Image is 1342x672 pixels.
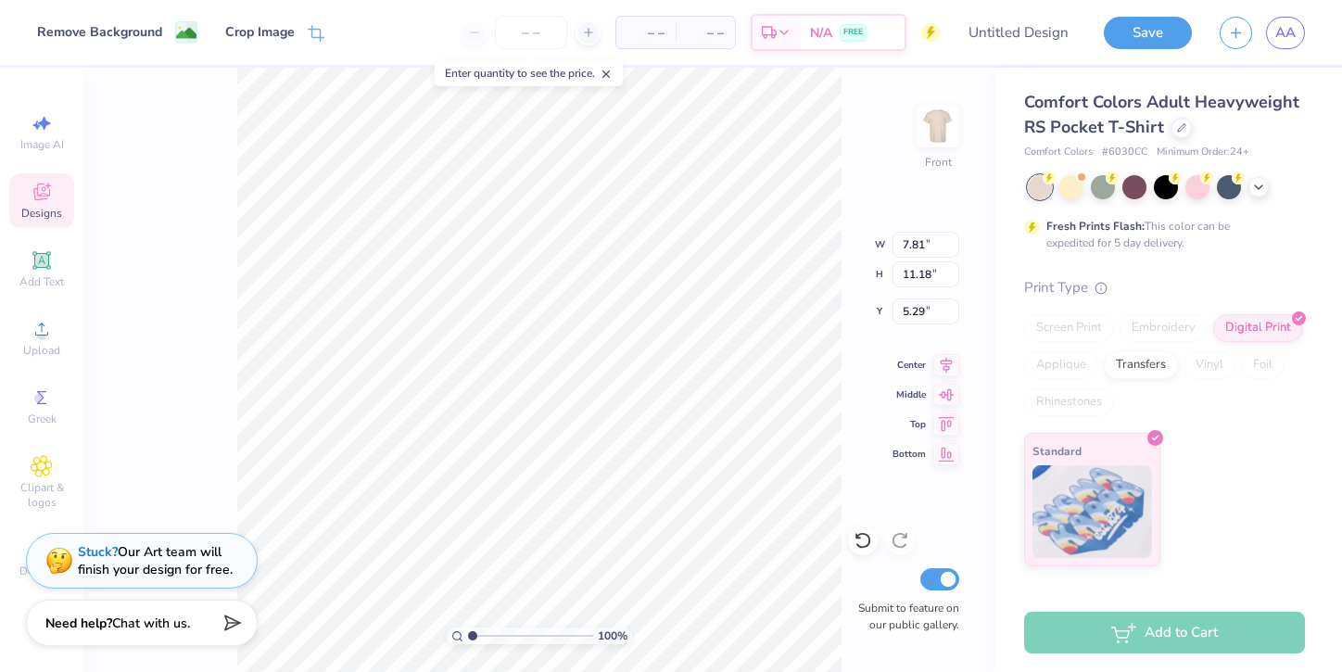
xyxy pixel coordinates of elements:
[1032,465,1152,558] img: Standard
[598,628,627,644] span: 100 %
[1275,22,1296,44] span: AA
[848,600,959,633] label: Submit to feature on our public gallery.
[1024,314,1114,342] div: Screen Print
[112,615,190,632] span: Chat with us.
[925,154,952,171] div: Front
[21,206,62,221] span: Designs
[1102,145,1147,160] span: # 6030CC
[19,564,64,578] span: Decorate
[1046,219,1145,234] strong: Fresh Prints Flash:
[37,22,162,42] div: Remove Background
[1024,91,1299,138] span: Comfort Colors Adult Heavyweight RS Pocket T-Shirt
[1024,145,1093,160] span: Comfort Colors
[1120,314,1208,342] div: Embroidery
[19,274,64,289] span: Add Text
[20,137,64,152] span: Image AI
[919,108,956,145] img: Front
[78,543,118,561] strong: Stuck?
[1266,17,1305,49] a: AA
[28,412,57,426] span: Greek
[1104,17,1192,49] button: Save
[1104,351,1178,379] div: Transfers
[78,543,233,578] div: Our Art team will finish your design for free.
[687,23,724,43] span: – –
[435,60,623,86] div: Enter quantity to see the price.
[45,615,112,632] strong: Need help?
[9,480,74,510] span: Clipart & logos
[1157,145,1249,160] span: Minimum Order: 24 +
[225,22,295,42] div: Crop Image
[1024,351,1098,379] div: Applique
[627,23,665,43] span: – –
[1046,218,1274,251] div: This color can be expedited for 5 day delivery.
[893,359,926,372] span: Center
[495,16,567,49] input: – –
[810,23,832,43] span: N/A
[1024,277,1305,298] div: Print Type
[1184,351,1235,379] div: Vinyl
[843,26,863,39] span: FREE
[893,418,926,431] span: Top
[954,14,1090,51] input: Untitled Design
[1241,351,1285,379] div: Foil
[1024,388,1114,416] div: Rhinestones
[1213,314,1303,342] div: Digital Print
[23,343,60,358] span: Upload
[1032,441,1082,461] span: Standard
[893,388,926,401] span: Middle
[893,448,926,461] span: Bottom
